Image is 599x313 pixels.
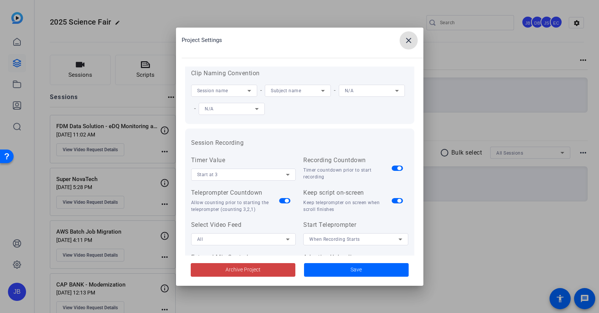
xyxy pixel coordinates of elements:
[197,172,218,177] span: Start at 3
[303,156,392,165] div: Recording Countdown
[257,87,265,94] span: -
[271,88,301,93] span: Subject name
[303,199,392,213] div: Keep teleprompter on screen when scroll finishes
[182,31,423,50] div: Project Settings
[197,88,228,93] span: Session name
[191,263,295,277] button: Archive Project
[303,220,408,229] div: Start Teleprompter
[197,237,203,242] span: All
[191,220,296,229] div: Select Video Feed
[205,106,214,112] span: N/A
[225,266,261,274] span: Archive Project
[191,156,296,165] div: Timer Value
[331,87,339,94] span: -
[404,36,413,45] mat-icon: close
[191,199,279,213] div: Allow counting prior to starting the teleprompter (counting 3,2,1)
[191,105,199,112] span: -
[303,188,392,197] div: Keep script on-screen
[191,188,279,197] div: Teleprompter Countdown
[304,263,409,277] button: Save
[303,167,392,180] div: Timer countdown prior to start recording
[309,237,360,242] span: When Recording Starts
[191,69,408,78] h3: Clip Naming Convention
[350,266,362,274] span: Save
[345,88,354,93] span: N/A
[191,138,408,147] h3: Session Recording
